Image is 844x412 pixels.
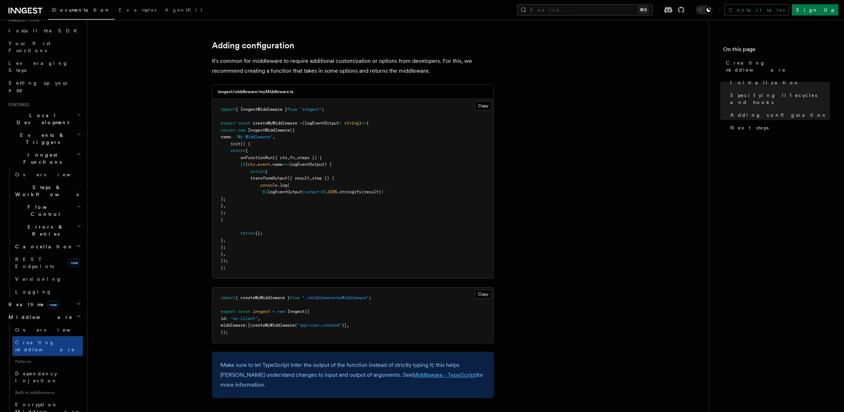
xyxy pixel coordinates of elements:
[221,128,236,133] span: return
[12,181,83,201] button: Steps & Workflows
[412,371,476,378] a: Middleware - TypeScript
[727,121,830,134] a: Next steps
[221,244,226,249] span: };
[6,109,83,129] button: Local Development
[6,298,83,311] button: Realtimenew
[221,309,236,314] span: export
[231,141,240,146] span: init
[302,295,369,300] span: "./middleware/myMiddleware"
[221,323,245,328] span: middleware
[792,4,838,16] a: Sign Up
[6,301,59,308] span: Realtime
[302,189,305,194] span: }
[517,4,653,16] button: Search...⌘K
[12,220,83,240] button: Errors & Retries
[52,7,110,13] span: Documentation
[6,57,83,77] a: Leveraging Steps
[337,189,361,194] span: .stringify
[221,265,226,270] span: };
[361,189,381,194] span: (result)
[287,309,305,314] span: Inngest
[384,189,386,194] span: `
[6,132,77,146] span: Events & Triggers
[245,148,248,153] span: {
[724,4,789,16] a: Contact sales
[250,169,265,174] span: return
[236,295,290,300] span: { createMyMiddleware }
[6,37,83,57] a: Your first Functions
[212,56,494,76] p: It's common for middleware to require additional customization or options from developers. For th...
[339,121,342,126] span: :
[236,107,287,112] span: { InngestMiddleware }
[223,238,226,243] span: ,
[727,89,830,109] a: Specifying lifecycles and hooks
[238,121,250,126] span: const
[221,107,236,112] span: import
[258,162,270,167] span: event
[263,189,268,194] span: ${
[15,371,57,383] span: Dependency Injection
[381,189,384,194] span: }
[238,309,250,314] span: const
[6,129,83,149] button: Events & Triggers
[47,301,59,309] span: new
[327,189,337,194] span: JSON
[119,7,157,13] span: Examples
[15,172,88,177] span: Overview
[297,155,322,160] span: steps }) {
[290,128,295,133] span: ({
[12,387,83,398] span: Built-in middlewares
[240,141,250,146] span: () {
[12,201,83,220] button: Flow Control
[6,77,83,96] a: Setting up your app
[253,121,297,126] span: createMyMiddleware
[322,189,327,194] span: ${
[12,240,83,253] button: Cancellation
[268,189,302,194] span: logEventOutput
[226,316,228,321] span: :
[12,285,83,298] a: Logging
[240,231,255,236] span: return
[212,41,294,50] a: Adding configuration
[342,323,347,328] span: )]
[231,148,245,153] span: return
[727,109,830,121] a: Adding configuration
[273,134,275,139] span: ,
[12,204,77,218] span: Flow Control
[260,183,277,188] span: console
[223,203,226,208] span: ,
[245,162,248,167] span: (
[12,323,83,336] a: Overview
[253,309,270,314] span: inngest
[305,309,310,314] span: ({
[221,121,236,126] span: export
[310,176,312,181] span: ,
[287,183,290,188] span: (
[366,121,369,126] span: {
[245,323,248,328] span: :
[6,151,76,165] span: Inngest Functions
[730,111,827,119] span: Adding configuration
[220,360,485,390] p: Make sure to let TypeScript infer the output of the function instead of strictly typing it; this ...
[48,2,115,20] a: Documentation
[238,128,245,133] span: new
[638,6,648,13] kbd: ⌘K
[300,121,302,126] span: =
[8,28,81,34] span: Install the SDK
[302,121,339,126] span: (logEventOutput
[12,367,83,387] a: Dependency Injection
[258,316,260,321] span: ,
[475,101,491,110] button: Copy
[723,56,830,76] a: Creating middleware
[287,107,297,112] span: from
[322,107,324,112] span: ;
[295,155,297,160] span: ,
[15,327,88,333] span: Overview
[297,323,342,328] span: "app/user.created"
[12,223,77,237] span: Errors & Retries
[305,189,322,194] span: output:
[248,323,250,328] span: [
[277,183,287,188] span: .log
[165,7,202,13] span: AgentKit
[260,189,263,194] span: `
